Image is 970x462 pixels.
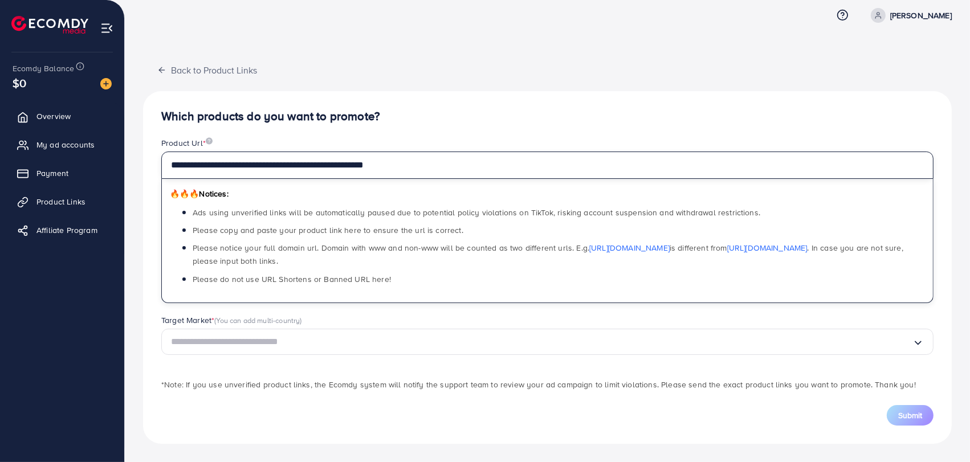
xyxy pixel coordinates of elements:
[193,273,391,285] span: Please do not use URL Shortens or Banned URL here!
[9,219,116,242] a: Affiliate Program
[193,224,463,236] span: Please copy and paste your product link here to ensure the url is correct.
[171,333,912,351] input: Search for option
[36,167,68,179] span: Payment
[161,314,302,326] label: Target Market
[206,137,213,145] img: image
[193,242,903,267] span: Please notice your full domain url. Domain with www and non-www will be counted as two different ...
[9,105,116,128] a: Overview
[170,188,199,199] span: 🔥🔥🔥
[161,137,213,149] label: Product Url
[214,315,301,325] span: (You can add multi-country)
[36,196,85,207] span: Product Links
[589,242,670,254] a: [URL][DOMAIN_NAME]
[866,8,952,23] a: [PERSON_NAME]
[193,207,760,218] span: Ads using unverified links will be automatically paused due to potential policy violations on Tik...
[100,78,112,89] img: image
[36,224,97,236] span: Affiliate Program
[36,111,71,122] span: Overview
[100,22,113,35] img: menu
[890,9,952,22] p: [PERSON_NAME]
[9,190,116,213] a: Product Links
[727,242,808,254] a: [URL][DOMAIN_NAME]
[170,188,229,199] span: Notices:
[161,109,934,124] h4: Which products do you want to promote?
[887,405,934,426] button: Submit
[161,378,934,391] p: *Note: If you use unverified product links, the Ecomdy system will notify the support team to rev...
[898,410,922,421] span: Submit
[11,16,88,34] img: logo
[922,411,961,453] iframe: Chat
[9,162,116,185] a: Payment
[9,133,116,156] a: My ad accounts
[13,63,74,74] span: Ecomdy Balance
[161,329,934,355] div: Search for option
[36,139,95,150] span: My ad accounts
[143,58,271,82] button: Back to Product Links
[13,75,26,91] span: $0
